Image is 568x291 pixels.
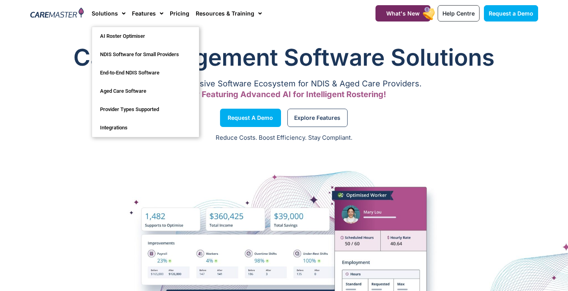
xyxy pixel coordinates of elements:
[220,109,281,127] a: Request a Demo
[92,119,199,137] a: Integrations
[386,10,420,17] span: What's New
[92,27,199,45] a: AI Roster Optimiser
[182,90,386,99] span: Now Featuring Advanced AI for Intelligent Rostering!
[375,5,430,21] a: What's New
[30,8,84,20] img: CareMaster Logo
[92,27,199,137] ul: Solutions
[92,64,199,82] a: End-to-End NDIS Software
[30,41,538,73] h1: Care Management Software Solutions
[484,5,538,21] a: Request a Demo
[92,82,199,100] a: Aged Care Software
[438,5,480,21] a: Help Centre
[92,100,199,119] a: Provider Types Supported
[294,116,340,120] span: Explore Features
[228,116,273,120] span: Request a Demo
[287,109,348,127] a: Explore Features
[92,45,199,64] a: NDIS Software for Small Providers
[5,133,563,143] p: Reduce Costs. Boost Efficiency. Stay Compliant.
[489,10,533,17] span: Request a Demo
[442,10,475,17] span: Help Centre
[30,81,538,86] p: A Comprehensive Software Ecosystem for NDIS & Aged Care Providers.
